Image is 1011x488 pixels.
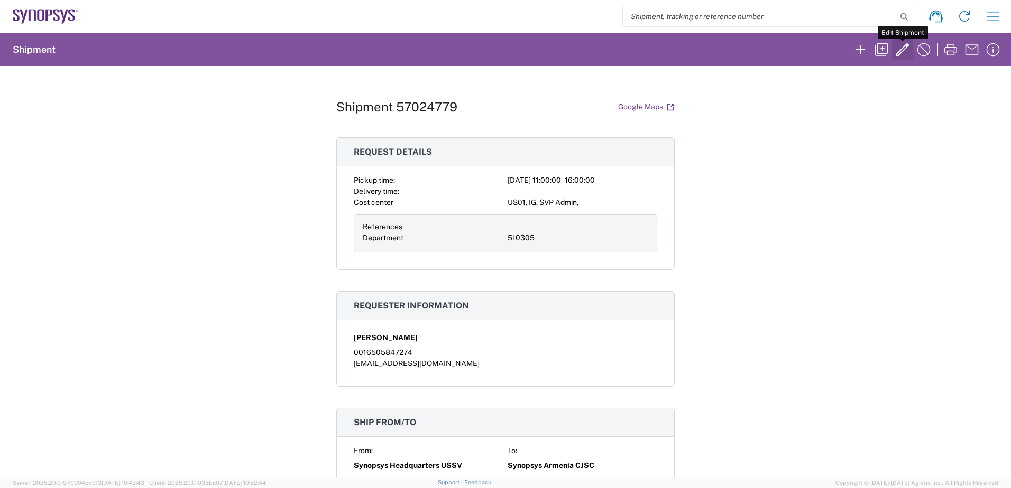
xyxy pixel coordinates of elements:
span: Requester information [354,301,469,311]
input: Shipment, tracking or reference number [623,6,897,26]
span: Ship from/to [354,417,416,427]
h1: Shipment 57024779 [336,99,457,115]
a: Feedback [464,479,491,485]
div: 0016505847274 [354,347,657,358]
a: Support [438,479,464,485]
span: Request details [354,147,432,157]
span: Synopsys Headquarters USSV [354,460,462,471]
div: - [508,186,657,197]
div: Department [363,232,503,243]
span: From: [354,446,373,455]
h2: Shipment [13,43,56,56]
span: Server: 2025.20.0-970904bc0f3 [13,480,144,486]
span: [PERSON_NAME] [354,332,418,343]
span: To: [508,446,517,455]
span: [DATE] 10:43:43 [102,480,144,486]
span: Pickup time: [354,176,395,184]
span: Client: 2025.20.0-035ba07 [149,480,266,486]
a: Google Maps [618,98,675,116]
span: Cost center [354,198,393,207]
div: [STREET_ADDRESS] [508,475,657,486]
span: Synopsys Armenia CJSC [508,460,594,471]
div: [DATE] 11:00:00 - 16:00:00 [508,175,657,186]
div: US01, IG, SVP Admin, [508,197,657,208]
span: [DATE] 10:52:44 [223,480,266,486]
span: Delivery time: [354,187,399,195]
div: [STREET_ADDRESS] [354,475,503,486]
span: Copyright © [DATE]-[DATE] Agistix Inc., All Rights Reserved [835,478,998,487]
div: 510305 [508,232,648,243]
span: References [363,222,402,231]
div: [EMAIL_ADDRESS][DOMAIN_NAME] [354,358,657,369]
